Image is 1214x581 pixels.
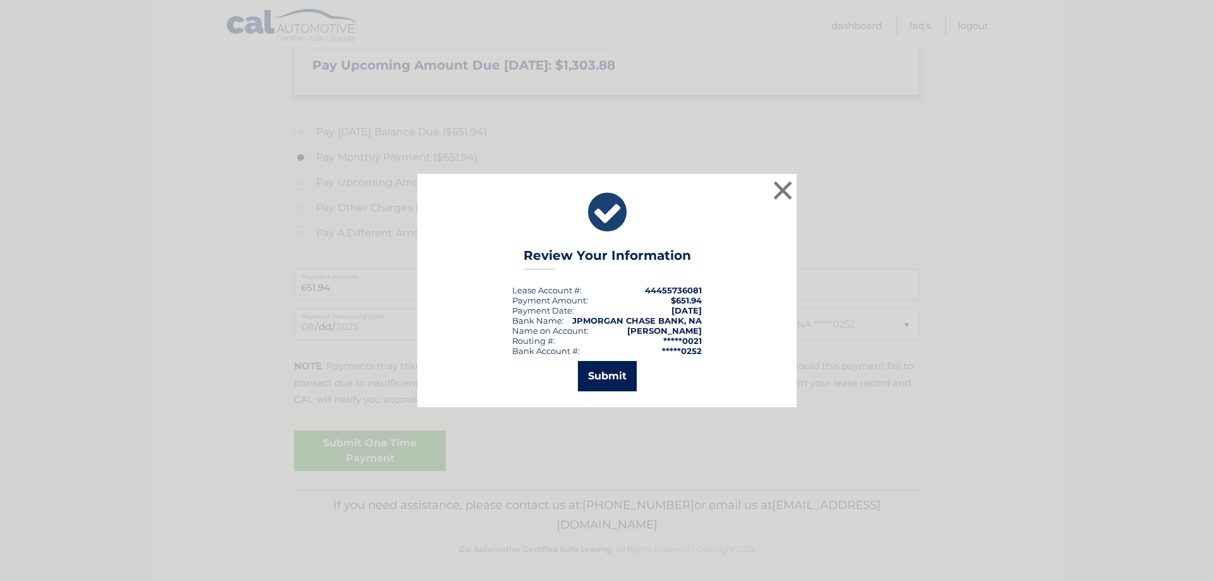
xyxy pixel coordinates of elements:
strong: 44455736081 [645,285,702,295]
button: Submit [578,361,637,391]
div: Bank Name: [512,315,564,326]
button: × [770,178,795,203]
div: Lease Account #: [512,285,582,295]
span: $651.94 [671,295,702,305]
div: : [512,305,574,315]
span: [DATE] [671,305,702,315]
div: Bank Account #: [512,346,580,356]
div: Routing #: [512,336,555,346]
div: Name on Account: [512,326,589,336]
strong: [PERSON_NAME] [627,326,702,336]
span: Payment Date [512,305,572,315]
h3: Review Your Information [524,248,691,270]
div: Payment Amount: [512,295,588,305]
strong: JPMORGAN CHASE BANK, NA [572,315,702,326]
